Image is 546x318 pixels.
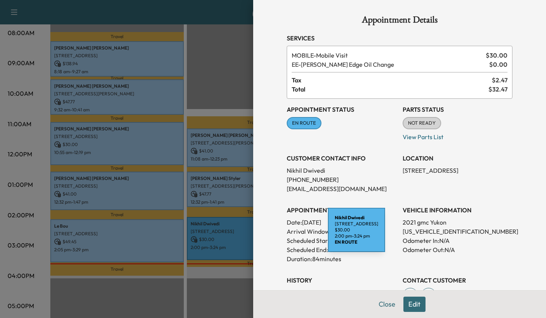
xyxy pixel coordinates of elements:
h3: Services [287,34,512,43]
p: Nikhil Dwivedi [287,166,397,175]
h3: CONTACT CUSTOMER [403,276,512,285]
p: [US_VEHICLE_IDENTIFICATION_NUMBER] [403,227,512,236]
span: Mobile Visit [292,51,483,60]
p: 2021 gmc Yukon [403,218,512,227]
p: Scheduled Start: [287,236,332,245]
button: Close [374,297,400,312]
span: Total [292,85,488,94]
h3: APPOINTMENT TIME [287,206,397,215]
p: Date: [DATE] [287,218,397,227]
p: Duration: 84 minutes [287,254,397,263]
h3: Appointment Status [287,105,397,114]
span: $ 32.47 [488,85,507,94]
h3: History [287,276,397,285]
span: EN ROUTE [287,119,321,127]
p: [EMAIL_ADDRESS][DOMAIN_NAME] [287,184,397,193]
p: Odometer Out: N/A [403,245,512,254]
p: [PHONE_NUMBER] [287,175,397,184]
h3: VEHICLE INFORMATION [403,206,512,215]
p: Arrival Window: [287,227,397,236]
span: Ewing Edge Oil Change [292,60,486,69]
span: $ 0.00 [489,60,507,69]
p: Created By : [PERSON_NAME] [287,288,397,297]
span: $ 2.47 [492,75,507,85]
h3: CUSTOMER CONTACT INFO [287,154,397,163]
h3: Parts Status [403,105,512,114]
p: View Parts List [403,129,512,141]
span: $ 30.00 [486,51,507,60]
span: Tax [292,75,492,85]
h1: Appointment Details [287,15,512,27]
p: Scheduled End: [287,245,328,254]
p: [STREET_ADDRESS] [403,166,512,175]
span: NOT READY [403,119,440,127]
button: Edit [403,297,426,312]
p: Odometer In: N/A [403,236,512,245]
h3: LOCATION [403,154,512,163]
